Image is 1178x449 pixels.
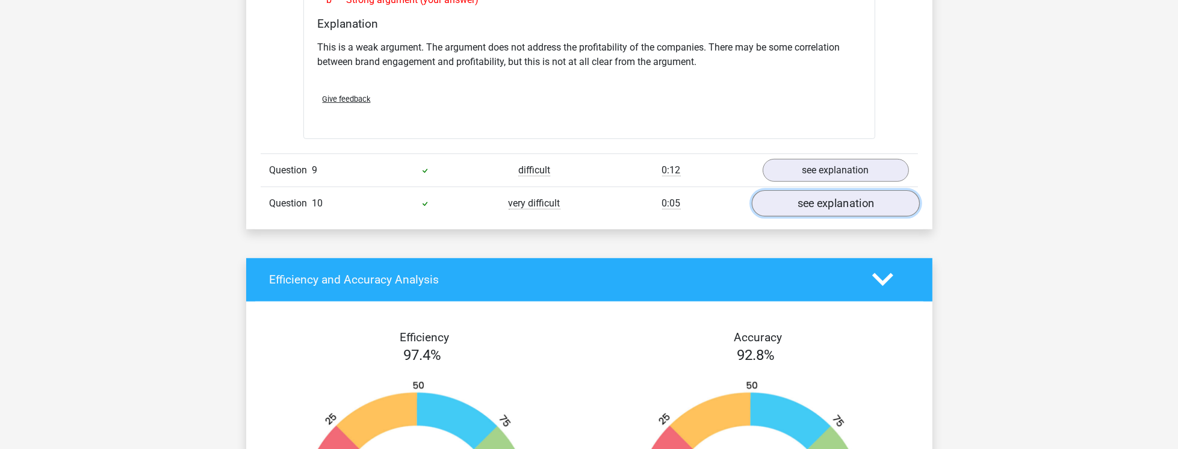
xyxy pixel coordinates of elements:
[763,159,909,182] a: see explanation
[662,197,681,209] span: 0:05
[603,330,914,344] h4: Accuracy
[270,163,312,178] span: Question
[318,17,861,31] h4: Explanation
[518,164,550,176] span: difficult
[270,330,580,344] h4: Efficiency
[270,273,854,286] h4: Efficiency and Accuracy Analysis
[737,347,775,364] span: 92.8%
[270,196,312,211] span: Question
[312,164,318,176] span: 9
[323,94,371,104] span: Give feedback
[318,40,861,69] p: This is a weak argument. The argument does not address the profitability of the companies. There ...
[751,190,919,217] a: see explanation
[312,197,323,209] span: 10
[403,347,441,364] span: 97.4%
[662,164,681,176] span: 0:12
[509,197,560,209] span: very difficult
